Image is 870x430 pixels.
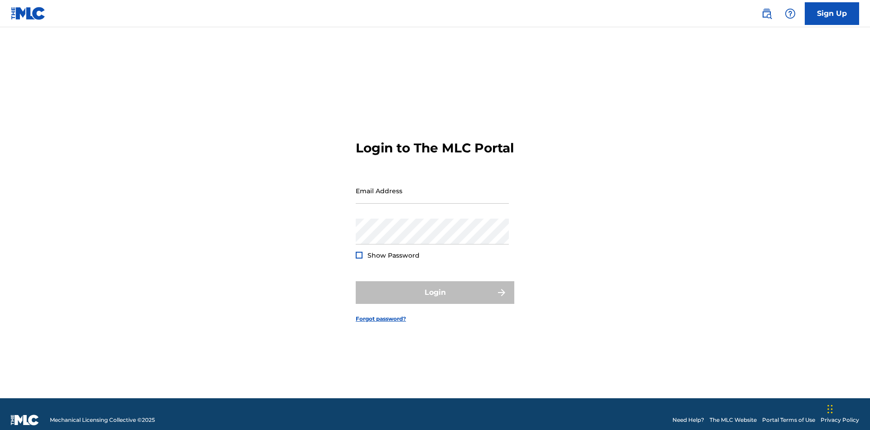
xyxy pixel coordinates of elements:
[825,386,870,430] iframe: Chat Widget
[356,315,406,323] a: Forgot password?
[827,396,833,423] div: Drag
[805,2,859,25] a: Sign Up
[11,7,46,20] img: MLC Logo
[781,5,799,23] div: Help
[11,415,39,425] img: logo
[367,251,420,259] span: Show Password
[821,416,859,424] a: Privacy Policy
[356,140,514,156] h3: Login to The MLC Portal
[785,8,796,19] img: help
[710,416,757,424] a: The MLC Website
[761,8,772,19] img: search
[50,416,155,424] span: Mechanical Licensing Collective © 2025
[758,5,776,23] a: Public Search
[762,416,815,424] a: Portal Terms of Use
[672,416,704,424] a: Need Help?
